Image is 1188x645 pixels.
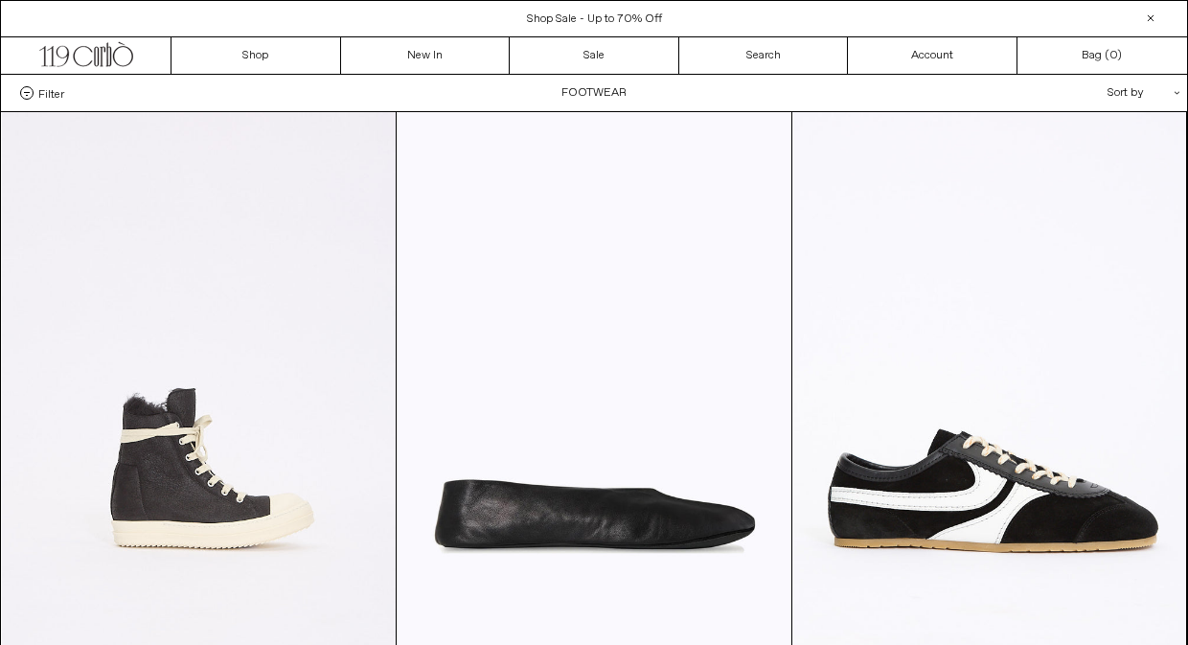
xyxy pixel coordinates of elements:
[171,37,341,74] a: Shop
[1017,37,1187,74] a: Bag ()
[527,12,662,27] a: Shop Sale - Up to 70% Off
[679,37,849,74] a: Search
[848,37,1017,74] a: Account
[510,37,679,74] a: Sale
[38,86,64,100] span: Filter
[341,37,511,74] a: New In
[1109,48,1117,63] span: 0
[1109,47,1122,64] span: )
[995,75,1168,111] div: Sort by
